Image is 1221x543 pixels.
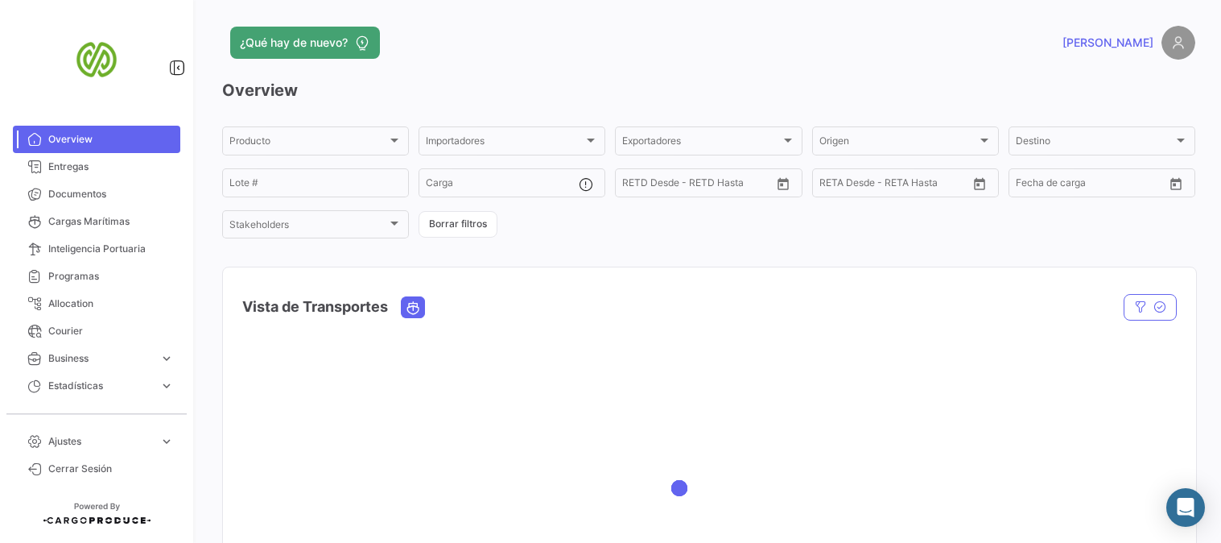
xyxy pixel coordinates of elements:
span: [PERSON_NAME] [1062,35,1153,51]
span: Stakeholders [229,222,387,233]
span: ¿Qué hay de nuevo? [240,35,348,51]
a: Allocation [13,290,180,317]
button: Open calendar [1164,172,1188,196]
span: Cargas Marítimas [48,214,174,229]
span: Cerrar Sesión [48,462,174,476]
a: Cargas Marítimas [13,208,180,235]
button: Ocean [402,297,424,317]
span: Ajustes [48,434,153,449]
a: Courier [13,317,180,345]
button: ¿Qué hay de nuevo? [230,27,380,59]
a: Inteligencia Portuaria [13,235,180,263]
span: Origen [819,138,977,149]
input: Desde [622,180,651,191]
span: Documentos [48,187,174,201]
span: Business [48,351,153,366]
span: Estadísticas [48,379,153,393]
span: Producto [229,138,387,149]
a: Overview [13,126,180,153]
span: expand_more [159,379,174,393]
img: placeholder-user.png [1161,26,1195,60]
span: Exportadores [622,138,780,149]
a: Entregas [13,153,180,180]
span: Importadores [426,138,584,149]
img: san-miguel-logo.png [56,19,137,100]
a: Programas [13,263,180,290]
button: Open calendar [771,172,795,196]
span: expand_more [159,434,174,449]
input: Desde [819,180,848,191]
input: Hasta [662,180,733,191]
span: Overview [48,132,174,147]
input: Hasta [1056,180,1127,191]
input: Hasta [860,180,930,191]
input: Desde [1016,180,1045,191]
a: Documentos [13,180,180,208]
div: Abrir Intercom Messenger [1166,488,1205,527]
span: Courier [48,324,174,338]
span: Destino [1016,138,1174,149]
button: Borrar filtros [419,211,497,238]
span: Inteligencia Portuaria [48,242,174,256]
h3: Overview [222,79,1195,102]
button: Open calendar [967,172,992,196]
span: Allocation [48,296,174,311]
h4: Vista de Transportes [242,296,388,318]
span: Programas [48,269,174,284]
span: expand_more [159,351,174,366]
span: Entregas [48,160,174,174]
